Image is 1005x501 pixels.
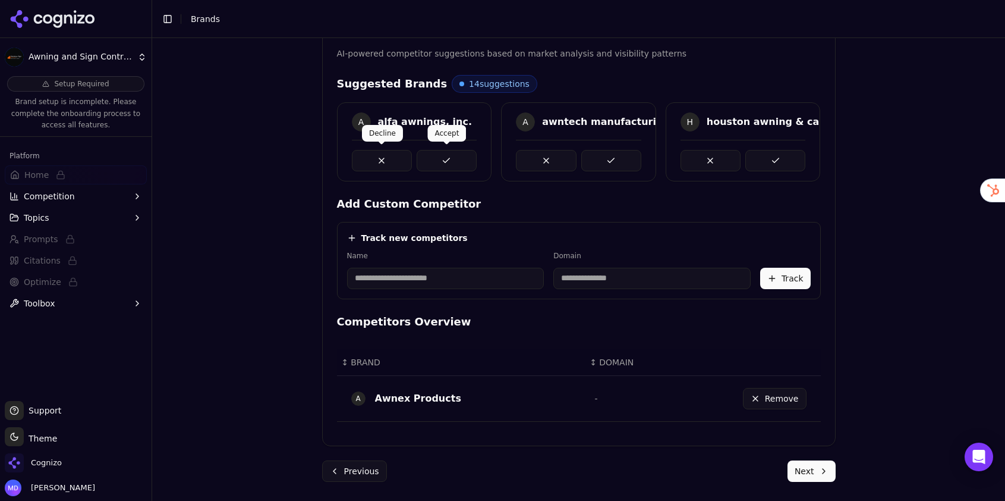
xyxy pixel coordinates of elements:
span: DOMAIN [599,356,634,368]
div: ↕BRAND [342,356,581,368]
label: Domain [553,251,751,261]
button: Track [760,268,811,289]
div: alfa awnings, inc. [378,115,472,129]
span: Prompts [24,233,58,245]
button: Competition [5,187,147,206]
div: houston awning & canvas company [707,115,896,129]
span: Citations [24,255,61,267]
p: Decline [369,129,396,138]
th: BRAND [337,349,585,376]
img: Awning and Sign Contractors [5,48,24,67]
span: H [680,112,700,131]
div: awntech manufacturing, inc. [542,115,696,129]
p: AI-powered competitor suggestions based on market analysis and visibility patterns [337,47,821,61]
h4: Suggested Brands [337,76,448,92]
button: Open user button [5,480,95,496]
h4: Track new competitors [361,232,468,244]
span: Support [24,405,61,417]
button: Topics [5,208,147,227]
span: A [351,392,366,406]
span: Optimize [24,276,61,288]
span: Topics [24,212,49,224]
span: Home [24,169,49,181]
button: Next [787,461,836,482]
button: Remove [743,388,806,409]
div: Platform [5,146,147,165]
span: - [595,394,598,403]
span: A [516,112,535,131]
button: Previous [322,461,387,482]
nav: breadcrumb [191,13,220,25]
span: Toolbox [24,298,55,309]
span: Awning and Sign Contractors [29,52,133,62]
th: DOMAIN [585,349,690,376]
span: Theme [24,434,57,443]
span: A [352,112,371,131]
div: Awnex Products [375,392,461,406]
div: Data table [337,349,821,422]
span: Competition [24,190,75,202]
span: Cognizo [31,458,62,468]
span: BRAND [351,356,380,368]
p: Brand setup is incomplete. Please complete the onboarding process to access all features. [7,96,144,131]
span: Brands [191,14,220,24]
button: Open organization switcher [5,453,62,472]
img: Cognizo [5,453,24,472]
div: ↕DOMAIN [590,356,685,368]
span: 14 suggestions [469,78,530,90]
h4: Add Custom Competitor [337,196,821,212]
img: Melissa Dowd [5,480,21,496]
span: Setup Required [54,79,109,89]
p: Accept [435,129,459,138]
div: Open Intercom Messenger [965,443,993,471]
label: Name [347,251,544,261]
span: [PERSON_NAME] [26,483,95,493]
button: Toolbox [5,294,147,313]
h4: Competitors Overview [337,314,821,330]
